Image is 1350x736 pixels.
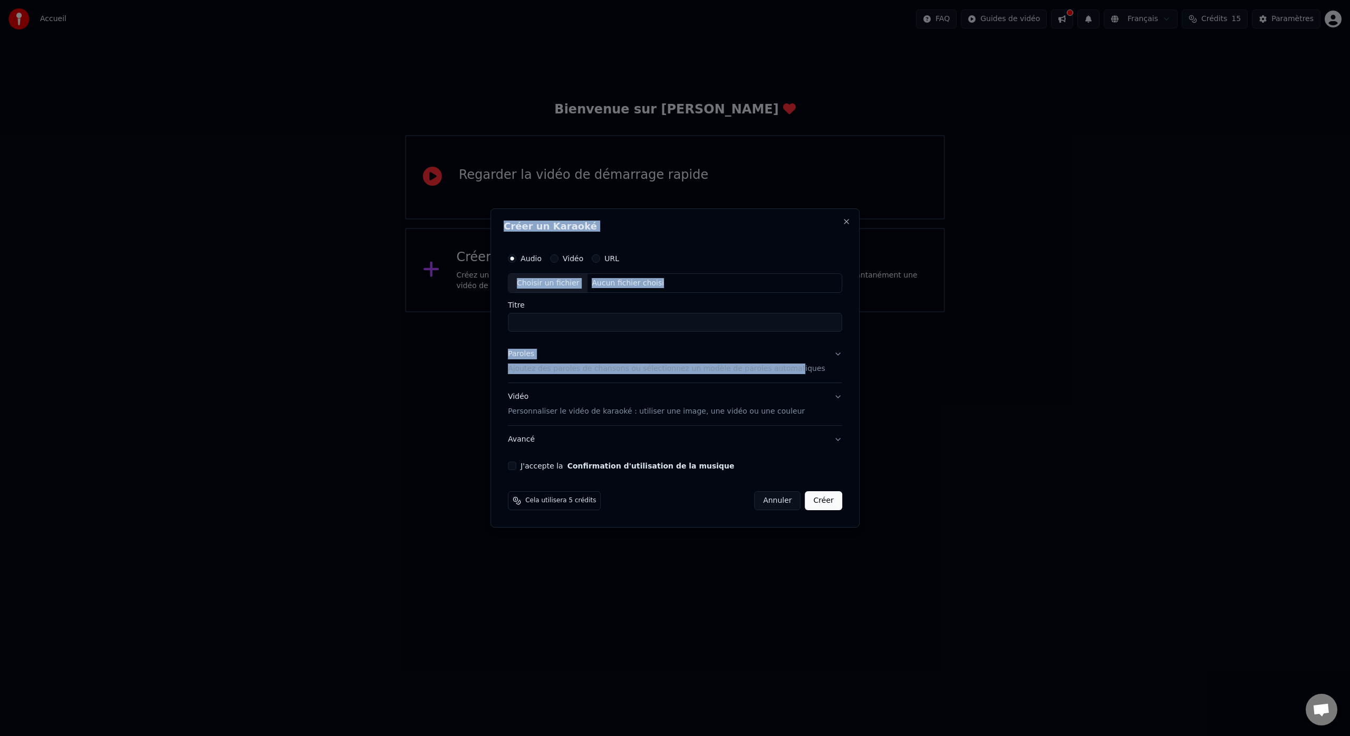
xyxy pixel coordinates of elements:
button: Avancé [508,426,842,453]
label: Titre [508,302,842,309]
label: URL [604,255,619,262]
label: Audio [520,255,542,262]
button: Créer [805,491,842,510]
h2: Créer un Karaoké [504,222,846,231]
label: J'accepte la [520,462,734,470]
div: Aucun fichier choisi [588,278,669,289]
button: Annuler [754,491,801,510]
div: Paroles [508,349,534,360]
p: Ajoutez des paroles de chansons ou sélectionnez un modèle de paroles automatiques [508,364,825,375]
button: ParolesAjoutez des paroles de chansons ou sélectionnez un modèle de paroles automatiques [508,341,842,383]
p: Personnaliser le vidéo de karaoké : utiliser une image, une vidéo ou une couleur [508,406,805,417]
div: Vidéo [508,392,805,417]
button: J'accepte la [567,462,735,470]
span: Cela utilisera 5 crédits [525,496,596,505]
div: Choisir un fichier [508,274,587,293]
label: Vidéo [563,255,583,262]
button: VidéoPersonnaliser le vidéo de karaoké : utiliser une image, une vidéo ou une couleur [508,384,842,426]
